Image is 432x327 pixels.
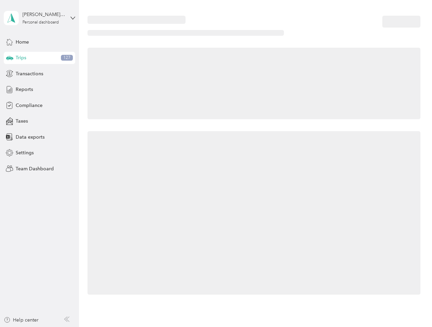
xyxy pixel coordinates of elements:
[22,20,59,25] div: Personal dashboard
[16,118,28,125] span: Taxes
[16,38,29,46] span: Home
[394,289,432,327] iframe: Everlance-gr Chat Button Frame
[16,54,26,61] span: Trips
[16,70,43,77] span: Transactions
[16,149,34,156] span: Settings
[16,102,43,109] span: Compliance
[16,165,54,172] span: Team Dashboard
[61,55,73,61] span: 127
[4,316,38,324] button: Help center
[22,11,65,18] div: [PERSON_NAME] White
[16,86,33,93] span: Reports
[16,134,45,141] span: Data exports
